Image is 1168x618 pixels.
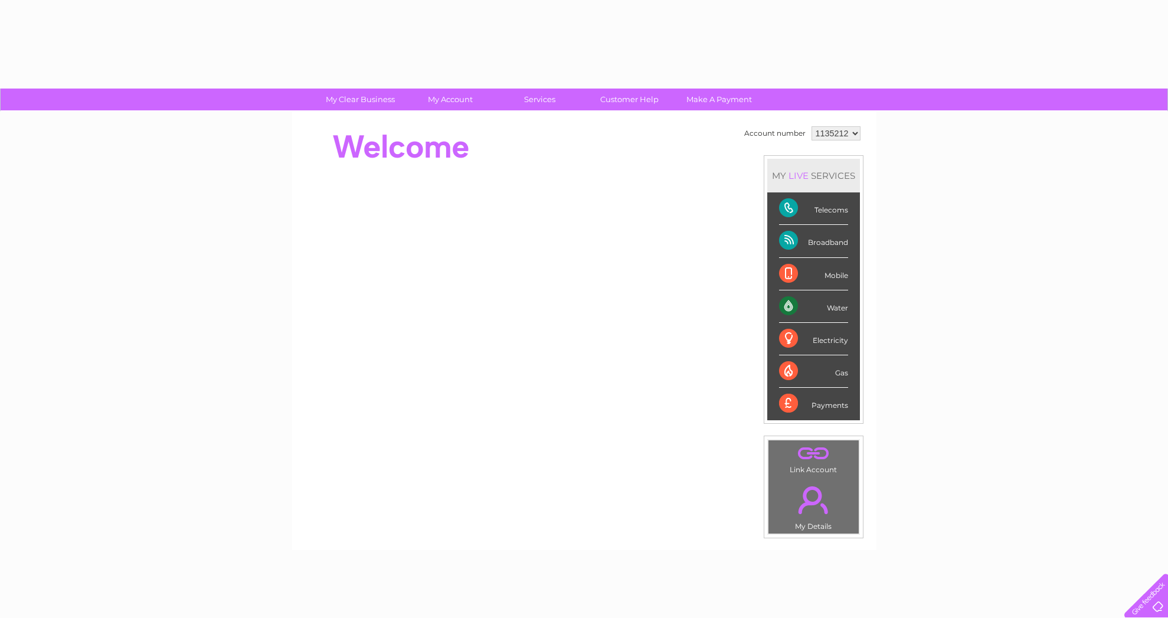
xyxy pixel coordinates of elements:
a: Customer Help [581,89,678,110]
td: Link Account [768,440,859,477]
div: Electricity [779,323,848,355]
a: . [771,443,856,464]
a: My Clear Business [312,89,409,110]
div: Payments [779,388,848,420]
td: My Details [768,476,859,534]
div: Broadband [779,225,848,257]
a: My Account [401,89,499,110]
a: . [771,479,856,521]
td: Account number [741,123,809,143]
div: Telecoms [779,192,848,225]
div: MY SERVICES [767,159,860,192]
div: Mobile [779,258,848,290]
div: Water [779,290,848,323]
div: Gas [779,355,848,388]
a: Make A Payment [670,89,768,110]
a: Services [491,89,588,110]
div: LIVE [786,170,811,181]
